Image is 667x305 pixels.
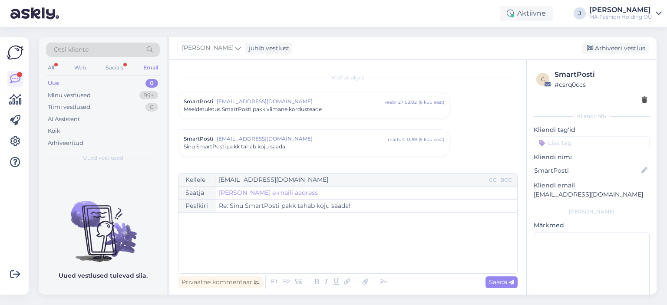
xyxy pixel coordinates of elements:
div: 0 [145,79,158,88]
div: Tiimi vestlused [48,103,90,112]
img: No chats [39,185,167,263]
div: Arhiveeritud [48,139,83,148]
span: Uued vestlused [83,154,123,162]
div: ( 6 kuu eest ) [419,99,444,105]
p: Uued vestlused tulevad siia. [59,271,148,280]
div: [PERSON_NAME] [589,7,652,13]
span: Otsi kliente [54,45,89,54]
div: Email [142,62,160,73]
div: All [46,62,56,73]
span: c [541,76,545,82]
input: Write subject here... [215,200,517,212]
div: Minu vestlused [48,91,91,100]
span: Sinu SmartPosti pakk tahab koju saada! [184,143,287,151]
div: Privaatne kommentaar [178,276,263,288]
a: [PERSON_NAME]MA Fashion Holding OÜ [589,7,662,20]
p: Kliendi tag'id [534,125,650,134]
div: AI Assistent [48,115,80,124]
div: 99+ [139,91,158,100]
input: Lisa tag [534,136,650,149]
span: SmartPosti [184,135,213,143]
div: Kliendi info [534,112,650,120]
div: Arhiveeri vestlus [582,43,649,54]
div: Kellele [178,174,215,186]
div: Vestlus algas [178,74,518,82]
span: Saada [489,278,514,286]
input: Recepient... [215,174,487,186]
div: juhib vestlust [245,44,290,53]
div: Saatja [178,187,215,199]
div: J [574,7,586,20]
div: # csrq0ccs [555,80,647,89]
div: MA Fashion Holding OÜ [589,13,652,20]
div: märts 4 13:59 [388,136,417,143]
span: [PERSON_NAME] [182,43,234,53]
div: Web [73,62,88,73]
div: Pealkiri [178,200,215,212]
img: Askly Logo [7,44,23,61]
span: [EMAIL_ADDRESS][DOMAIN_NAME] [217,135,388,143]
div: BCC [499,176,514,184]
div: ( 5 kuu eest ) [419,136,444,143]
p: Kliendi nimi [534,153,650,162]
span: [EMAIL_ADDRESS][DOMAIN_NAME] [217,98,385,105]
div: Socials [104,62,125,73]
span: Meeldetuletus SmartPosti pakk viimane kordusteade [184,105,322,113]
p: Märkmed [534,221,650,230]
div: Kõik [48,127,60,135]
a: [PERSON_NAME] e-maili aadress [219,188,318,197]
div: SmartPosti [555,69,647,80]
span: SmartPosti [184,98,213,105]
div: 0 [145,103,158,112]
p: [EMAIL_ADDRESS][DOMAIN_NAME] [534,190,650,199]
div: Uus [48,79,59,88]
div: CC [487,176,499,184]
p: Kliendi email [534,181,650,190]
div: [PERSON_NAME] [534,208,650,216]
input: Lisa nimi [534,166,640,175]
div: veebr 27 09:02 [385,99,417,105]
div: Aktiivne [500,6,553,21]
